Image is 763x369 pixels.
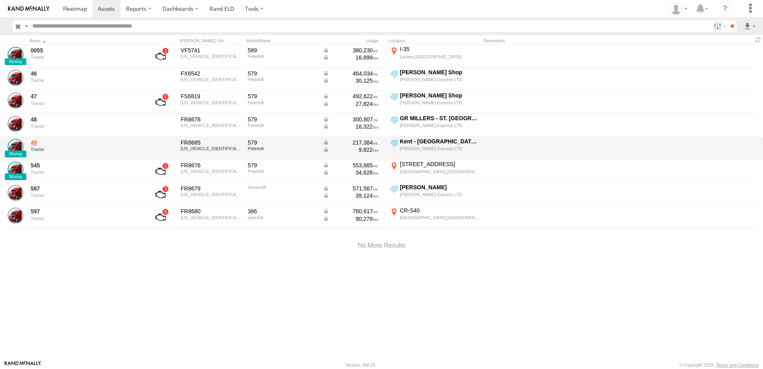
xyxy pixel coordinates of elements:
[181,116,242,123] div: FR8678
[181,169,242,174] div: 1XPBD49X8LD664773
[400,123,479,128] div: [PERSON_NAME] Express LTD
[323,116,379,123] div: Data from Vehicle CANbus
[248,215,317,220] div: peterbilt
[322,38,385,44] div: Usage
[400,46,479,53] div: I-35
[4,361,41,369] a: Visit our Website
[31,162,140,169] a: 545
[30,38,141,44] div: Click to Sort
[323,215,379,222] div: Data from Vehicle CANbus
[323,100,379,107] div: Data from Vehicle CANbus
[31,208,140,215] a: 597
[146,208,175,227] a: View Asset with Fault/s
[400,184,479,191] div: [PERSON_NAME]
[248,54,317,59] div: Peterbilt
[248,116,317,123] div: 579
[400,54,479,60] div: Lamoni,[GEOGRAPHIC_DATA]
[8,47,24,63] a: View Asset Details
[181,70,242,77] div: FX6542
[248,146,317,151] div: Peterbilt
[181,47,242,54] div: VF5741
[31,101,140,106] div: undefined
[248,100,317,105] div: Peterbilt
[8,139,24,155] a: View Asset Details
[247,38,318,44] div: Model/Make
[181,139,242,146] div: FR8685
[389,92,480,113] label: Click to View Current Location
[400,161,479,168] div: [STREET_ADDRESS]
[31,193,140,198] div: undefined
[181,185,242,192] div: FR8679
[8,162,24,178] a: View Asset Details
[146,185,175,204] a: View Asset with Fault/s
[8,93,24,109] a: View Asset Details
[323,47,379,54] div: Data from Vehicle CANbus
[181,192,242,197] div: 1XDAD49X36J139868
[31,185,140,192] a: 587
[400,69,479,76] div: [PERSON_NAME] Shop
[400,115,479,122] div: GR MILLERS - ST. [GEOGRAPHIC_DATA]
[23,20,30,32] label: Search Query
[181,54,242,59] div: 1XPBDP9X0LD665692
[31,116,140,123] a: 48
[400,77,479,82] div: [PERSON_NAME] Express LTD
[248,47,317,54] div: 589
[181,123,242,128] div: 1XPBD49X6PD860006
[248,123,317,128] div: Peterbilt
[248,162,317,169] div: 579
[389,184,480,205] label: Click to View Current Location
[400,207,479,214] div: CR-S40
[8,208,24,224] a: View Asset Details
[389,115,480,136] label: Click to View Current Location
[323,93,379,100] div: Data from Vehicle CANbus
[248,139,317,146] div: 579
[248,77,317,82] div: Peterbilt
[719,2,731,15] i: ?
[248,93,317,100] div: 579
[31,139,140,146] a: 49
[31,47,140,54] a: 0055
[389,46,480,67] label: Click to View Current Location
[181,162,242,169] div: FR8676
[180,38,243,44] div: [PERSON_NAME]./Vin
[8,116,24,132] a: View Asset Details
[345,363,376,367] div: Version: 308.01
[248,169,317,174] div: Peterbilt
[323,208,379,215] div: Data from Vehicle CANbus
[31,216,140,221] div: undefined
[389,207,480,228] label: Click to View Current Location
[716,363,759,367] a: Terms and Conditions
[389,161,480,182] label: Click to View Current Location
[400,215,479,220] div: [GEOGRAPHIC_DATA],[GEOGRAPHIC_DATA]
[248,70,317,77] div: 579
[389,38,480,44] div: Location
[667,3,690,15] div: Tim Zylstra
[679,363,759,367] div: © Copyright 2025 -
[31,124,140,129] div: undefined
[323,192,379,199] div: Data from Vehicle CANbus
[400,169,479,175] div: [GEOGRAPHIC_DATA],[GEOGRAPHIC_DATA]
[146,47,175,66] a: View Asset with Fault/s
[323,54,379,61] div: Data from Vehicle CANbus
[31,55,140,60] div: undefined
[31,93,140,100] a: 47
[31,70,140,77] a: 46
[323,139,379,146] div: Data from Vehicle CANbus
[146,162,175,181] a: View Asset with Fault/s
[248,185,317,190] div: Kenworth
[323,123,379,130] div: Data from Vehicle CANbus
[248,208,317,215] div: 386
[181,93,242,100] div: FS6819
[181,100,242,105] div: 1XPBDP9X0LD665787
[323,70,379,77] div: Data from Vehicle CANbus
[31,170,140,175] div: undefined
[400,146,479,151] div: [PERSON_NAME] Express LTD
[400,100,479,105] div: [PERSON_NAME] Express LTD
[400,138,479,145] div: Kent - [GEOGRAPHIC_DATA],[GEOGRAPHIC_DATA]
[743,20,757,32] label: Export results as...
[31,147,140,152] div: undefined
[389,138,480,159] label: Click to View Current Location
[753,36,763,44] span: Refresh
[8,70,24,86] a: View Asset Details
[31,78,140,83] div: undefined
